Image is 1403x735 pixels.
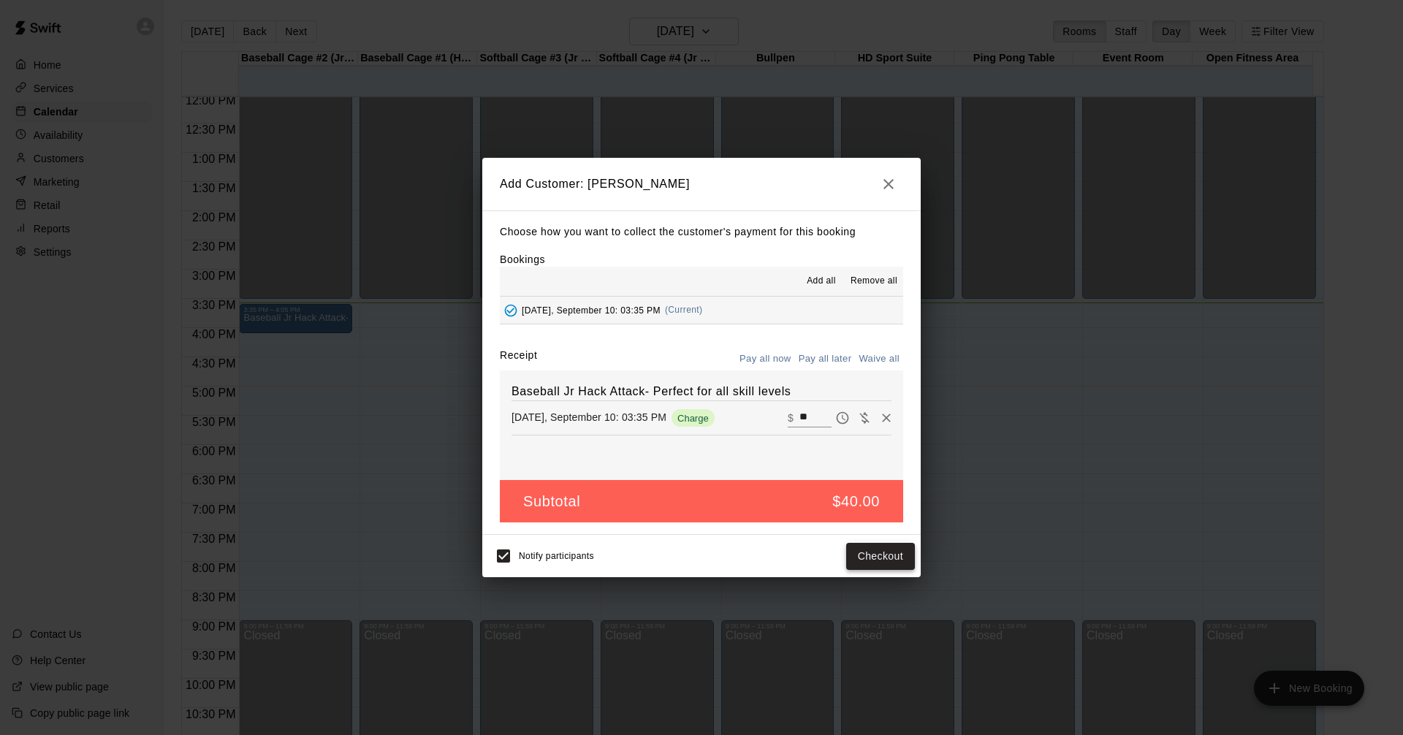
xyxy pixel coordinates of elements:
[798,270,845,293] button: Add all
[522,305,661,315] span: [DATE], September 10: 03:35 PM
[500,348,537,370] label: Receipt
[500,223,903,241] p: Choose how you want to collect the customer's payment for this booking
[519,552,594,562] span: Notify participants
[795,348,856,370] button: Pay all later
[500,254,545,265] label: Bookings
[845,270,903,293] button: Remove all
[736,348,795,370] button: Pay all now
[500,300,522,321] button: Added - Collect Payment
[500,297,903,324] button: Added - Collect Payment[DATE], September 10: 03:35 PM(Current)
[788,411,794,425] p: $
[851,274,897,289] span: Remove all
[846,543,915,570] button: Checkout
[512,382,891,401] h6: Baseball Jr Hack Attack- Perfect for all skill levels
[853,411,875,423] span: Waive payment
[875,407,897,429] button: Remove
[832,492,880,511] h5: $40.00
[832,411,853,423] span: Pay later
[665,305,703,315] span: (Current)
[482,158,921,210] h2: Add Customer: [PERSON_NAME]
[855,348,903,370] button: Waive all
[672,413,715,424] span: Charge
[523,492,580,511] h5: Subtotal
[512,410,666,424] p: [DATE], September 10: 03:35 PM
[807,274,836,289] span: Add all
